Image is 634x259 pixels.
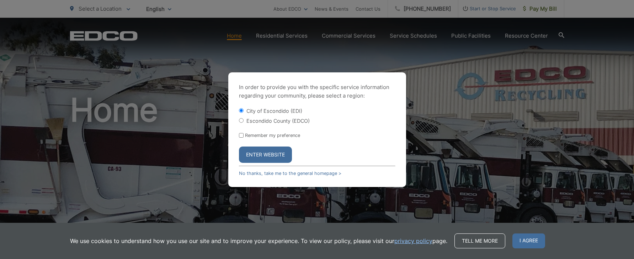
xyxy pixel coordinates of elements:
[512,233,545,248] span: I agree
[246,108,302,114] label: City of Escondido (EDI)
[239,147,292,163] button: Enter Website
[239,83,395,100] p: In order to provide you with the specific service information regarding your community, please se...
[239,171,341,176] a: No thanks, take me to the general homepage >
[245,133,300,138] label: Remember my preference
[454,233,505,248] a: Tell me more
[70,237,447,245] p: We use cookies to understand how you use our site and to improve your experience. To view our pol...
[394,237,432,245] a: privacy policy
[246,118,310,124] label: Escondido County (EDCO)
